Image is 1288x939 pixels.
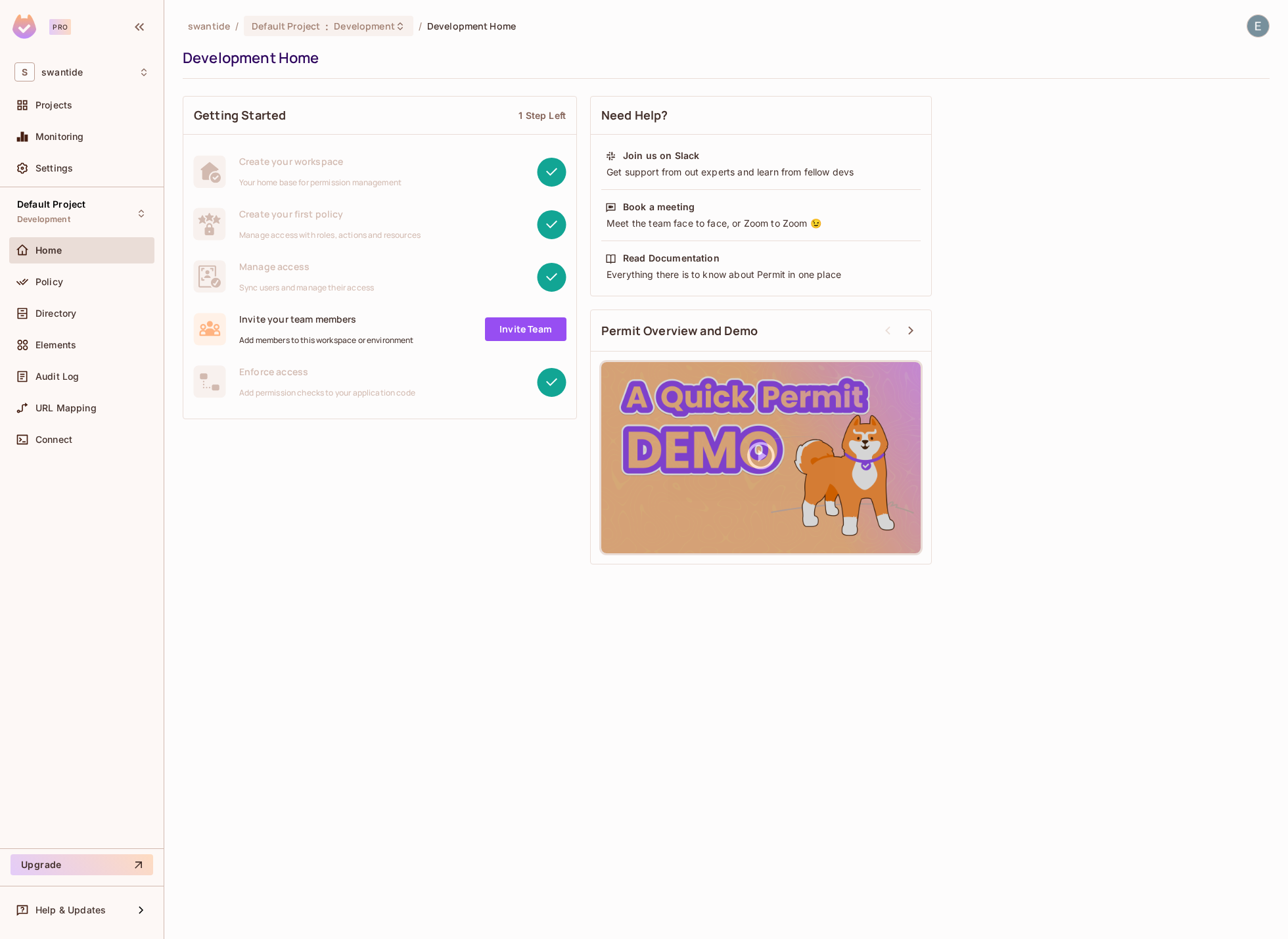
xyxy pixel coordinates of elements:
span: Development [334,20,394,32]
div: Get support from out experts and learn from fellow devs [605,166,917,179]
div: Meet the team face to face, or Zoom to Zoom 😉 [605,217,917,230]
li: / [419,20,422,32]
span: Getting Started [194,107,286,124]
span: Sync users and manage their access [239,283,374,293]
div: Read Documentation [623,252,720,265]
div: 1 Step Left [518,109,566,122]
span: Manage access with roles, actions and resources [239,230,421,240]
span: Add members to this workspace or environment [239,335,414,346]
span: Help & Updates [35,905,106,915]
span: Home [35,245,62,256]
span: Need Help? [601,107,668,124]
span: URL Mapping [35,403,97,413]
span: Create your first policy [239,208,421,220]
button: Upgrade [11,854,153,875]
span: Manage access [239,260,374,273]
span: Add permission checks to your application code [239,388,415,398]
span: S [14,62,35,81]
span: Invite your team members [239,313,414,325]
span: Development Home [427,20,516,32]
span: Monitoring [35,131,84,142]
img: Engineering Swantide [1247,15,1269,37]
span: Projects [35,100,72,110]
a: Invite Team [485,317,566,341]
span: Policy [35,277,63,287]
img: SReyMgAAAABJRU5ErkJggg== [12,14,36,39]
span: Audit Log [35,371,79,382]
span: Default Project [17,199,85,210]
div: Pro [49,19,71,35]
span: Development [17,214,70,225]
div: Join us on Slack [623,149,699,162]
span: Workspace: swantide [41,67,83,78]
span: Your home base for permission management [239,177,402,188]
span: : [325,21,329,32]
span: Enforce access [239,365,415,378]
span: Settings [35,163,73,173]
span: Default Project [252,20,320,32]
div: Everything there is to know about Permit in one place [605,268,917,281]
span: Connect [35,434,72,445]
span: Directory [35,308,76,319]
span: Permit Overview and Demo [601,323,758,339]
span: Create your workspace [239,155,402,168]
div: Development Home [183,48,1263,68]
div: Book a meeting [623,200,695,214]
span: Elements [35,340,76,350]
span: the active workspace [188,20,230,32]
li: / [235,20,239,32]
